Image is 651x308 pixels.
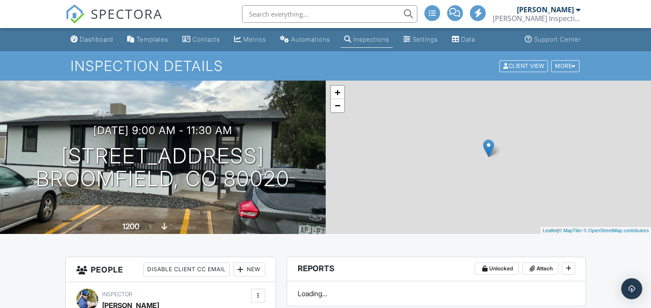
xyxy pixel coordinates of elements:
[179,32,224,48] a: Contacts
[551,60,580,72] div: More
[541,227,651,234] div: |
[559,228,582,233] a: © MapTiler
[331,86,344,99] a: Zoom in
[517,5,574,14] div: [PERSON_NAME]
[353,35,389,43] div: Inspections
[243,35,266,43] div: Metrics
[124,32,172,48] a: Templates
[242,5,417,23] input: Search everything...
[277,32,334,48] a: Automations (Advanced)
[67,32,117,48] a: Dashboard
[93,124,232,136] h3: [DATE] 9:00 am - 11:30 am
[498,62,550,69] a: Client View
[413,35,438,43] div: Settings
[534,35,581,43] div: Support Center
[493,14,580,23] div: Stauss Inspections
[36,145,290,191] h1: [STREET_ADDRESS] Broomfield, CO 80020
[448,32,479,48] a: Data
[521,32,584,48] a: Support Center
[169,224,196,230] span: crawlspace
[231,32,270,48] a: Metrics
[66,257,276,282] h3: People
[543,228,557,233] a: Leaflet
[136,35,168,43] div: Templates
[400,32,441,48] a: Settings
[341,32,393,48] a: Inspections
[621,278,642,299] div: Open Intercom Messenger
[122,222,139,231] div: 1200
[291,35,330,43] div: Automations
[65,4,85,24] img: The Best Home Inspection Software - Spectora
[461,35,475,43] div: Data
[192,35,220,43] div: Contacts
[65,12,163,30] a: SPECTORA
[233,262,265,276] div: New
[141,224,153,230] span: sq. ft.
[499,60,548,72] div: Client View
[71,58,580,74] h1: Inspection Details
[91,4,163,23] span: SPECTORA
[143,262,230,276] div: Disable Client CC Email
[102,291,132,297] span: Inspector
[80,35,113,43] div: Dashboard
[583,228,649,233] a: © OpenStreetMap contributors
[331,99,344,112] a: Zoom out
